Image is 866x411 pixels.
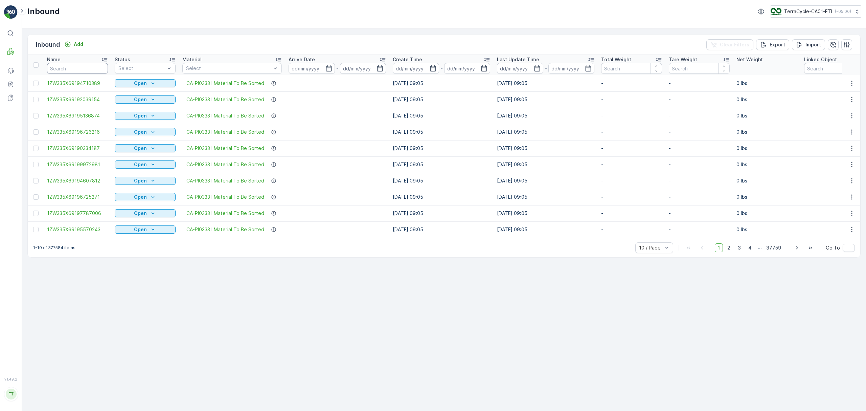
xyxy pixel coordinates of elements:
p: - [545,64,547,72]
p: Open [134,145,147,152]
button: TerraCycle-CA01-FTI(-05:00) [771,5,861,18]
a: 1ZW335X69199972981 [47,161,108,168]
p: Open [134,112,147,119]
button: Open [115,209,176,217]
p: Open [134,194,147,200]
p: Tare Weight [669,56,697,63]
p: Open [134,161,147,168]
span: CA-PI0333 I Material To Be Sorted [186,145,264,152]
a: 1ZW335X69195570243 [47,226,108,233]
button: Open [115,177,176,185]
a: CA-PI0333 I Material To Be Sorted [186,112,264,119]
a: CA-PI0333 I Material To Be Sorted [186,80,264,87]
p: 0 lbs [736,112,797,119]
p: Open [134,80,147,87]
button: Add [62,40,86,48]
a: 1ZW335X69192039154 [47,96,108,103]
p: Open [134,129,147,135]
input: dd/mm/yyyy [444,63,491,74]
div: Toggle Row Selected [33,129,39,135]
p: 0 lbs [736,161,797,168]
button: TT [4,383,18,406]
p: - [669,80,730,87]
p: TerraCycle-CA01-FTI [784,8,832,15]
button: Open [115,193,176,201]
a: CA-PI0333 I Material To Be Sorted [186,226,264,233]
img: logo [4,5,18,19]
p: - [601,96,662,103]
td: [DATE] 09:05 [494,189,598,205]
p: 0 lbs [736,145,797,152]
span: Go To [826,244,840,251]
p: - [669,96,730,103]
td: [DATE] 09:05 [389,75,494,91]
p: ( -05:00 ) [835,9,851,14]
p: Last Update Time [497,56,539,63]
td: [DATE] 09:05 [389,189,494,205]
span: CA-PI0333 I Material To Be Sorted [186,210,264,217]
div: TT [6,389,17,399]
p: 0 lbs [736,129,797,135]
div: Toggle Row Selected [33,81,39,86]
p: - [336,64,339,72]
button: Open [115,144,176,152]
a: 1ZW335X69194607812 [47,177,108,184]
p: Status [115,56,130,63]
span: 1ZW335X69195136874 [47,112,108,119]
span: 3 [735,243,744,252]
td: [DATE] 09:05 [494,124,598,140]
p: - [601,145,662,152]
a: CA-PI0333 I Material To Be Sorted [186,177,264,184]
td: [DATE] 09:05 [494,91,598,108]
span: 2 [724,243,733,252]
span: 4 [745,243,755,252]
td: [DATE] 09:05 [389,156,494,173]
p: Name [47,56,61,63]
a: 1ZW335X69196726216 [47,129,108,135]
input: dd/mm/yyyy [497,63,543,74]
div: Toggle Row Selected [33,97,39,102]
button: Open [115,95,176,104]
p: Open [134,210,147,217]
td: [DATE] 09:05 [494,108,598,124]
p: - [601,177,662,184]
span: 37759 [763,243,784,252]
p: 0 lbs [736,210,797,217]
p: ... [758,243,762,252]
p: - [669,112,730,119]
input: Search [47,63,108,74]
a: CA-PI0333 I Material To Be Sorted [186,194,264,200]
p: Add [74,41,83,48]
p: Open [134,226,147,233]
span: 1 [715,243,723,252]
p: Open [134,177,147,184]
td: [DATE] 09:05 [494,140,598,156]
button: Open [115,79,176,87]
input: dd/mm/yyyy [548,63,595,74]
a: 1ZW335X69194710389 [47,80,108,87]
td: [DATE] 09:05 [389,91,494,108]
p: - [601,210,662,217]
p: - [669,129,730,135]
input: dd/mm/yyyy [393,63,439,74]
p: 1-10 of 377584 items [33,245,75,251]
span: CA-PI0333 I Material To Be Sorted [186,129,264,135]
td: [DATE] 09:05 [494,205,598,221]
span: 1ZW335X69197787006 [47,210,108,217]
button: Open [115,112,176,120]
p: Open [134,96,147,103]
p: Inbound [36,40,60,49]
div: Toggle Row Selected [33,211,39,216]
p: - [601,161,662,168]
p: Inbound [27,6,60,17]
p: 0 lbs [736,96,797,103]
p: - [669,177,730,184]
span: 1ZW335X69190334187 [47,145,108,152]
